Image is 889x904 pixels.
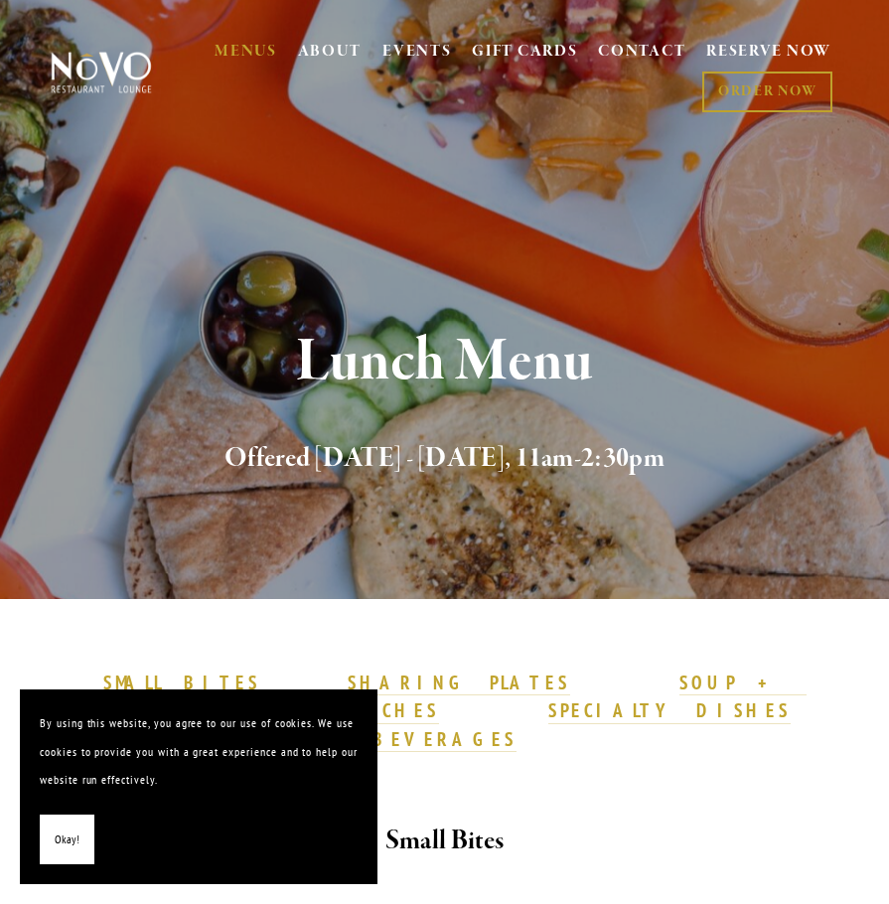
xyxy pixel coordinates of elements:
a: GIFT CARDS [472,34,577,72]
a: ORDER NOW [702,72,832,112]
a: SPECIALTY DISHES [548,698,791,724]
p: By using this website, you agree to our use of cookies. We use cookies to provide you with a grea... [40,709,358,795]
a: RESERVE NOW [706,34,831,72]
a: SHARING PLATES [348,671,570,696]
img: Novo Restaurant &amp; Lounge [48,51,155,93]
h1: Lunch Menu [72,330,816,394]
span: Okay! [55,826,79,854]
a: ABOUT [298,42,363,62]
strong: BEVERAGES [372,727,518,751]
button: Okay! [40,815,94,865]
a: EVENTS [382,42,451,62]
a: SMALL BITES [103,671,259,696]
a: MENUS [215,42,277,62]
strong: SMALL BITES [103,671,259,694]
strong: Small Bites [385,824,504,858]
a: BEVERAGES [372,727,518,753]
a: CONTACT [598,34,685,72]
strong: SHARING PLATES [348,671,570,694]
h2: Offered [DATE] - [DATE], 11am-2:30pm [72,438,816,480]
section: Cookie banner [20,689,377,884]
strong: SPECIALTY DISHES [548,698,791,722]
